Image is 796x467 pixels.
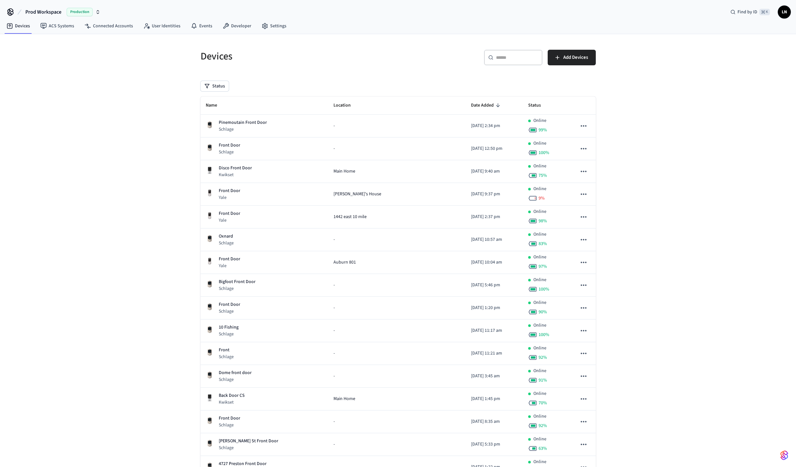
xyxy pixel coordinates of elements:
p: Yale [219,217,240,224]
span: - [333,350,335,357]
img: Kwikset Halo Touchscreen Wifi Enabled Smart Lock, Polished Chrome, Front [206,394,214,402]
span: 100 % [539,331,549,338]
a: Settings [256,20,292,32]
p: Online [533,390,546,397]
img: Schlage Sense Smart Deadbolt with Camelot Trim, Front [206,303,214,311]
p: [DATE] 10:57 am [471,236,518,243]
span: LN [778,6,790,18]
p: Pinemoutain Front Door [219,119,267,126]
p: Online [533,186,546,192]
img: Schlage Sense Smart Deadbolt with Camelot Trim, Front [206,121,214,129]
p: Schlage [219,240,234,246]
p: 10 Fishing [219,324,239,331]
p: [DATE] 11:17 am [471,327,518,334]
span: - [333,282,335,289]
span: 90 % [539,309,547,315]
p: Front Door [219,301,240,308]
p: Schlage [219,445,278,451]
span: 9 % [539,195,545,201]
p: [PERSON_NAME] St Front Door [219,438,278,445]
span: - [333,236,335,243]
div: Find by ID⌘ K [725,6,775,18]
p: Kwikset [219,172,252,178]
span: 75 % [539,172,547,179]
p: Front Door [219,415,240,422]
span: ⌘ K [759,9,770,15]
span: 97 % [539,263,547,270]
span: - [333,373,335,380]
span: 98 % [539,218,547,224]
p: Online [533,277,546,283]
p: [DATE] 1:45 pm [471,396,518,402]
p: Online [533,254,546,261]
span: [PERSON_NAME]'s House [333,191,381,198]
a: Devices [1,20,35,32]
span: 63 % [539,445,547,452]
span: Status [528,100,549,110]
p: Online [533,208,546,215]
p: Online [533,117,546,124]
button: Status [201,81,229,91]
span: Add Devices [563,53,588,62]
p: Back Door CS [219,392,245,399]
img: Schlage Sense Smart Deadbolt with Camelot Trim, Front [206,144,214,151]
p: Front Door [219,256,240,263]
p: [DATE] 2:37 pm [471,214,518,220]
span: 100 % [539,149,549,156]
p: Schlage [219,126,267,133]
span: 92 % [539,422,547,429]
p: [DATE] 9:37 pm [471,191,518,198]
p: [DATE] 9:40 am [471,168,518,175]
img: Schlage Sense Smart Deadbolt with Camelot Trim, Front [206,326,214,333]
img: Schlage Sense Smart Deadbolt with Camelot Trim, Front [206,235,214,242]
img: SeamLogoGradient.69752ec5.svg [780,450,788,461]
p: [DATE] 3:45 am [471,373,518,380]
p: Yale [219,194,240,201]
p: Online [533,140,546,147]
p: [DATE] 8:35 am [471,418,518,425]
span: - [333,305,335,311]
span: - [333,418,335,425]
p: Schlage [219,331,239,337]
p: Online [533,436,546,443]
p: Front Door [219,142,240,149]
span: - [333,327,335,334]
img: Kwikset Halo Touchscreen Wifi Enabled Smart Lock, Polished Chrome, Front [206,166,214,174]
img: Schlage Sense Smart Deadbolt with Camelot Trim, Front [206,371,214,379]
p: Online [533,231,546,238]
p: Yale [219,263,240,269]
button: LN [778,6,791,19]
span: Main Home [333,168,355,175]
img: Schlage Sense Smart Deadbolt with Camelot Trim, Front [206,348,214,356]
p: Schlage [219,354,234,360]
a: Events [186,20,217,32]
a: ACS Systems [35,20,79,32]
img: Schlage Sense Smart Deadbolt with Camelot Trim, Front [206,417,214,424]
span: - [333,123,335,129]
p: [DATE] 5:46 pm [471,282,518,289]
p: Oxnard [219,233,234,240]
p: Schlage [219,285,255,292]
span: Find by ID [737,9,757,15]
p: [DATE] 12:50 pm [471,145,518,152]
span: 1442 east 10 mile [333,214,367,220]
p: Online [533,163,546,170]
p: Dome front door [219,370,252,376]
p: Bigfoot Front Door [219,279,255,285]
a: Developer [217,20,256,32]
span: 99 % [539,127,547,133]
p: Online [533,368,546,374]
p: [DATE] 2:34 pm [471,123,518,129]
img: Schlage Sense Smart Deadbolt with Camelot Trim, Front [206,439,214,447]
p: Online [533,413,546,420]
p: Front [219,347,234,354]
span: Date Added [471,100,502,110]
p: Front Door [219,188,240,194]
p: Disco Front Door [219,165,252,172]
span: Auburn 801 [333,259,356,266]
p: [DATE] 1:20 pm [471,305,518,311]
p: [DATE] 10:04 am [471,259,518,266]
span: 92 % [539,354,547,361]
img: Yale Assure Touchscreen Wifi Smart Lock, Satin Nickel, Front [206,212,214,220]
p: Schlage [219,376,252,383]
